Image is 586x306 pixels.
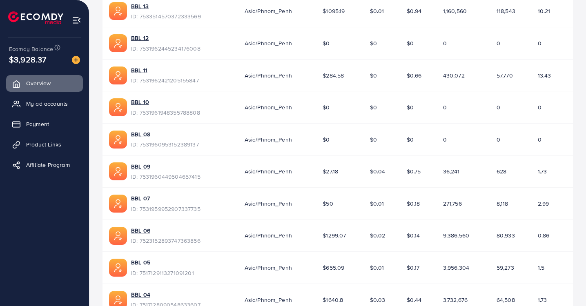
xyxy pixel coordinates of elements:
span: $1095.19 [323,7,345,15]
span: $1299.07 [323,231,346,239]
span: 80,933 [497,231,515,239]
span: Ecomdy Balance [9,45,53,53]
span: 0 [538,39,541,47]
a: BBL 09 [131,162,150,171]
span: $0.75 [407,167,421,175]
span: 3,956,304 [443,264,469,272]
span: $0.66 [407,71,422,80]
img: ic-ads-acc.e4c84228.svg [109,162,127,180]
span: $0 [370,71,377,80]
span: $284.58 [323,71,344,80]
span: My ad accounts [26,100,68,108]
span: $0 [323,103,330,111]
span: Asia/Phnom_Penh [245,71,292,80]
span: 0 [443,135,447,144]
span: ID: 7531960449504657415 [131,173,201,181]
a: BBL 06 [131,226,150,235]
span: $27.18 [323,167,338,175]
span: Asia/Phnom_Penh [245,296,292,304]
span: 430,072 [443,71,465,80]
span: $0.44 [407,296,422,304]
img: ic-ads-acc.e4c84228.svg [109,67,127,84]
span: Asia/Phnom_Penh [245,264,292,272]
span: $3,928.37 [9,53,46,65]
span: $655.09 [323,264,344,272]
span: Overview [26,79,51,87]
span: $0 [407,135,414,144]
img: ic-ads-acc.e4c84228.svg [109,131,127,149]
span: 0 [497,39,500,47]
span: ID: 7531959952907337735 [131,205,201,213]
img: ic-ads-acc.e4c84228.svg [109,227,127,245]
span: Asia/Phnom_Penh [245,7,292,15]
a: BBL 12 [131,34,149,42]
a: BBL 05 [131,258,150,266]
iframe: Chat [551,269,580,300]
span: $0 [370,135,377,144]
span: $0.02 [370,231,385,239]
span: 1,160,560 [443,7,467,15]
img: ic-ads-acc.e4c84228.svg [109,259,127,277]
span: ID: 7531962421205155847 [131,76,199,84]
span: 0.86 [538,231,550,239]
a: Affiliate Program [6,157,83,173]
span: $0.94 [407,7,422,15]
span: 59,273 [497,264,514,272]
span: Affiliate Program [26,161,70,169]
span: ID: 7531961948355788808 [131,109,200,117]
a: BBL 08 [131,130,150,138]
span: 1.73 [538,167,547,175]
span: ID: 7517129113271091201 [131,269,194,277]
span: $0.01 [370,7,384,15]
span: 1.5 [538,264,544,272]
span: $0.01 [370,264,384,272]
span: $0.17 [407,264,420,272]
span: ID: 7531960953152389137 [131,140,199,149]
span: Product Links [26,140,61,149]
span: Asia/Phnom_Penh [245,167,292,175]
span: 9,386,560 [443,231,469,239]
span: $0.01 [370,200,384,208]
span: 13.43 [538,71,551,80]
a: Overview [6,75,83,91]
span: 0 [497,103,500,111]
img: image [72,56,80,64]
img: ic-ads-acc.e4c84228.svg [109,34,127,52]
span: $0.04 [370,167,385,175]
span: Payment [26,120,49,128]
span: 8,118 [497,200,508,208]
span: 64,508 [497,296,515,304]
span: $0 [370,39,377,47]
img: ic-ads-acc.e4c84228.svg [109,98,127,116]
span: 57,770 [497,71,513,80]
span: Asia/Phnom_Penh [245,103,292,111]
span: $0 [407,103,414,111]
span: ID: 7531962445234176008 [131,44,201,53]
span: 1.73 [538,296,547,304]
span: $0 [323,39,330,47]
span: $0.14 [407,231,420,239]
a: My ad accounts [6,95,83,112]
span: Asia/Phnom_Penh [245,39,292,47]
span: 628 [497,167,506,175]
a: Product Links [6,136,83,153]
a: Payment [6,116,83,132]
span: $0.03 [370,296,385,304]
span: Asia/Phnom_Penh [245,231,292,239]
span: 3,732,676 [443,296,468,304]
a: BBL 11 [131,66,147,74]
img: logo [8,11,63,24]
span: $50 [323,200,333,208]
span: $0 [370,103,377,111]
span: 36,241 [443,167,460,175]
span: $1640.8 [323,296,343,304]
span: $0 [407,39,414,47]
span: 271,756 [443,200,462,208]
span: 0 [497,135,500,144]
span: 0 [538,135,541,144]
span: 0 [443,39,447,47]
span: 118,543 [497,7,515,15]
img: ic-ads-acc.e4c84228.svg [109,2,127,20]
a: BBL 07 [131,194,150,202]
